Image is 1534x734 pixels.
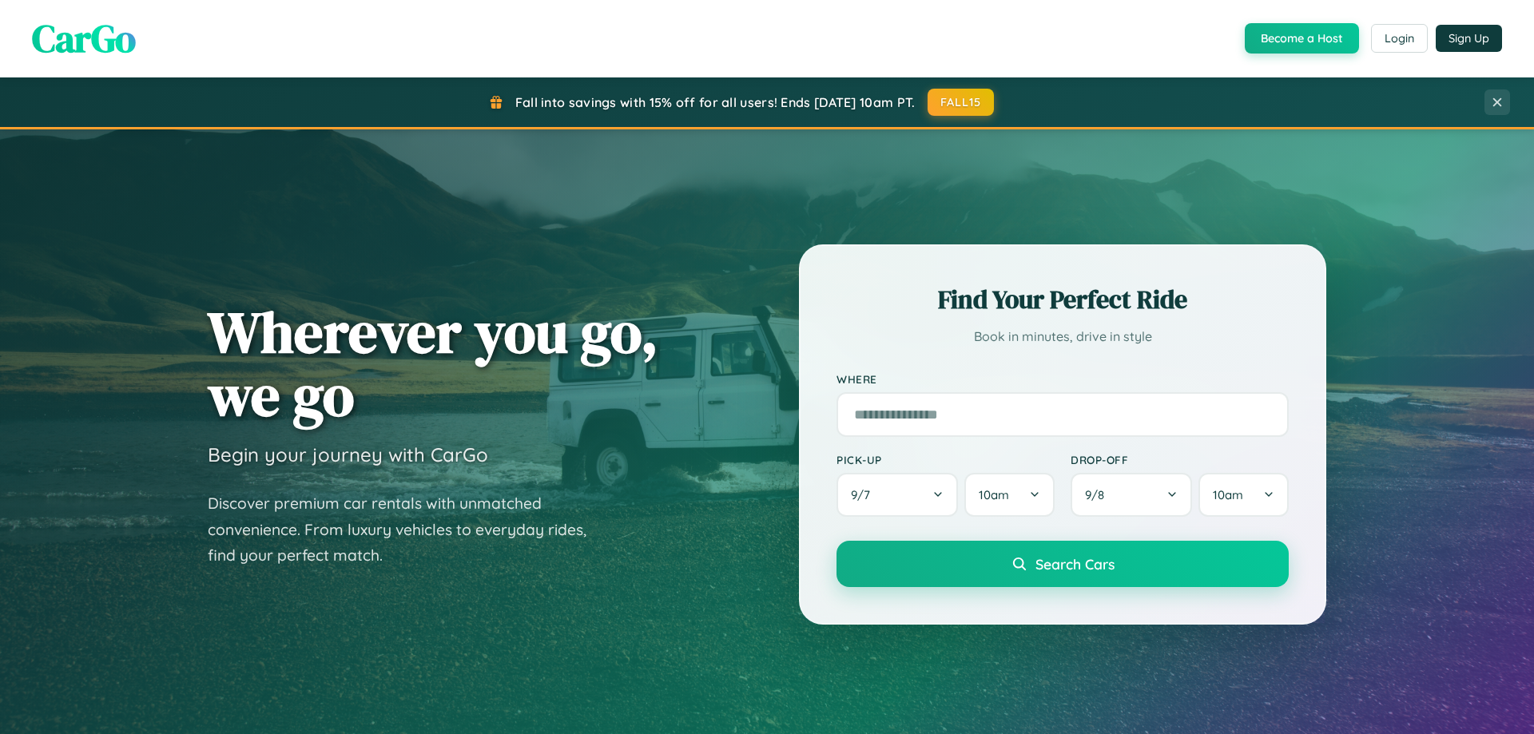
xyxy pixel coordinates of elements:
[515,94,916,110] span: Fall into savings with 15% off for all users! Ends [DATE] 10am PT.
[837,282,1289,317] h2: Find Your Perfect Ride
[208,300,658,427] h1: Wherever you go, we go
[837,372,1289,386] label: Where
[837,473,958,517] button: 9/7
[208,442,488,466] h3: Begin your journey with CarGo
[1085,487,1112,502] span: 9 / 8
[32,12,136,65] span: CarGo
[1035,555,1115,573] span: Search Cars
[1198,473,1289,517] button: 10am
[1071,473,1192,517] button: 9/8
[979,487,1009,502] span: 10am
[928,89,995,116] button: FALL15
[837,453,1055,466] label: Pick-up
[1371,24,1428,53] button: Login
[851,487,878,502] span: 9 / 7
[1245,23,1359,54] button: Become a Host
[208,490,607,569] p: Discover premium car rentals with unmatched convenience. From luxury vehicles to everyday rides, ...
[1213,487,1243,502] span: 10am
[964,473,1055,517] button: 10am
[837,541,1289,587] button: Search Cars
[1071,453,1289,466] label: Drop-off
[837,325,1289,348] p: Book in minutes, drive in style
[1436,25,1502,52] button: Sign Up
